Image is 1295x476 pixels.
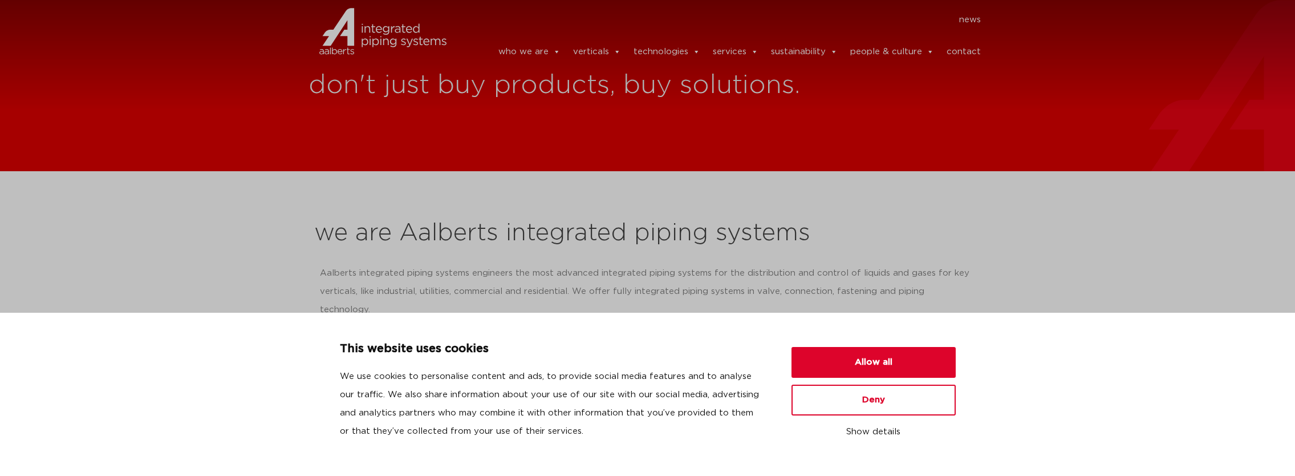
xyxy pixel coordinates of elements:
[314,220,981,247] h2: we are Aalberts integrated piping systems
[959,11,981,29] a: news
[464,11,981,29] nav: Menu
[771,41,838,63] a: sustainability
[791,422,956,442] button: Show details
[340,368,764,441] p: We use cookies to personalise content and ads, to provide social media features and to analyse ou...
[791,347,956,378] button: Allow all
[498,41,561,63] a: who we are
[340,340,764,358] p: This website uses cookies
[713,41,758,63] a: services
[320,264,976,319] p: Aalberts integrated piping systems engineers the most advanced integrated piping systems for the ...
[573,41,621,63] a: verticals
[947,41,981,63] a: contact
[791,385,956,416] button: Deny
[850,41,934,63] a: people & culture
[634,41,700,63] a: technologies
